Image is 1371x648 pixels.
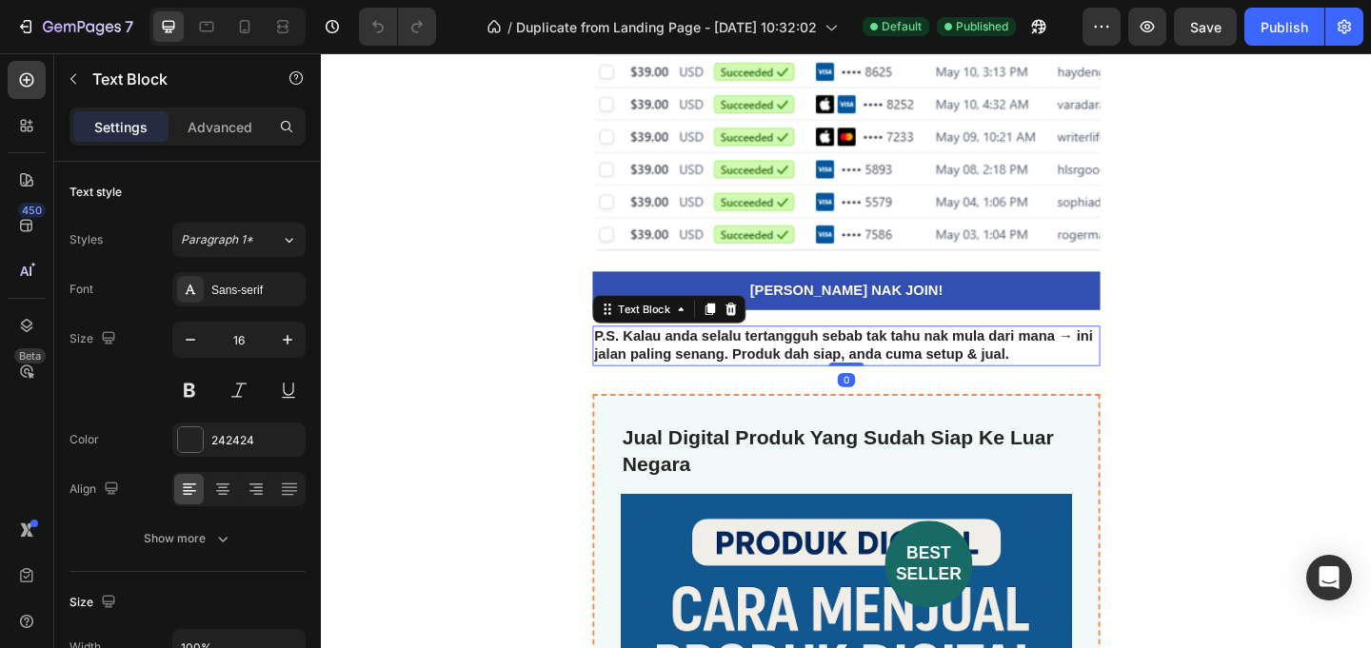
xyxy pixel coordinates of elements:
button: 7 [8,8,142,46]
div: Size [70,326,120,352]
div: Styles [70,231,103,248]
span: / [507,17,512,37]
div: 242424 [211,432,301,449]
div: Color [70,431,99,448]
span: Published [956,18,1008,35]
span: Save [1190,19,1222,35]
div: Open Intercom Messenger [1306,555,1352,600]
span: Paragraph 1* [181,231,253,248]
div: Undo/Redo [359,8,436,46]
button: Paragraph 1* [172,223,306,257]
div: Text Block [319,269,384,286]
div: Font [70,281,93,298]
h2: Jual Digital Produk Yang Sudah Siap Ke Luar Negara [326,403,817,463]
iframe: Design area [321,53,1371,648]
div: Publish [1261,17,1308,37]
div: Show more [144,529,232,548]
p: Settings [94,117,148,137]
span: Default [882,18,922,35]
p: [PERSON_NAME] NAK JOIN! [467,248,676,268]
div: 450 [18,203,46,218]
p: 7 [125,15,133,38]
div: Beta [14,348,46,363]
strong: P.S. Kalau anda selalu tertangguh sebab tak tahu nak mula dari mana → ini jalan paling senang. Pr... [297,299,840,335]
button: Show more [70,521,306,556]
span: Duplicate from Landing Page - [DATE] 10:32:02 [516,17,817,37]
div: Text style [70,184,122,201]
div: Align [70,477,123,502]
p: Text Block [92,68,254,90]
p: Advanced [188,117,252,137]
div: Size [70,590,120,616]
button: Publish [1244,8,1324,46]
div: 0 [562,347,581,363]
h2: best seller [613,508,708,602]
button: Save [1174,8,1237,46]
div: Sans-serif [211,282,301,299]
